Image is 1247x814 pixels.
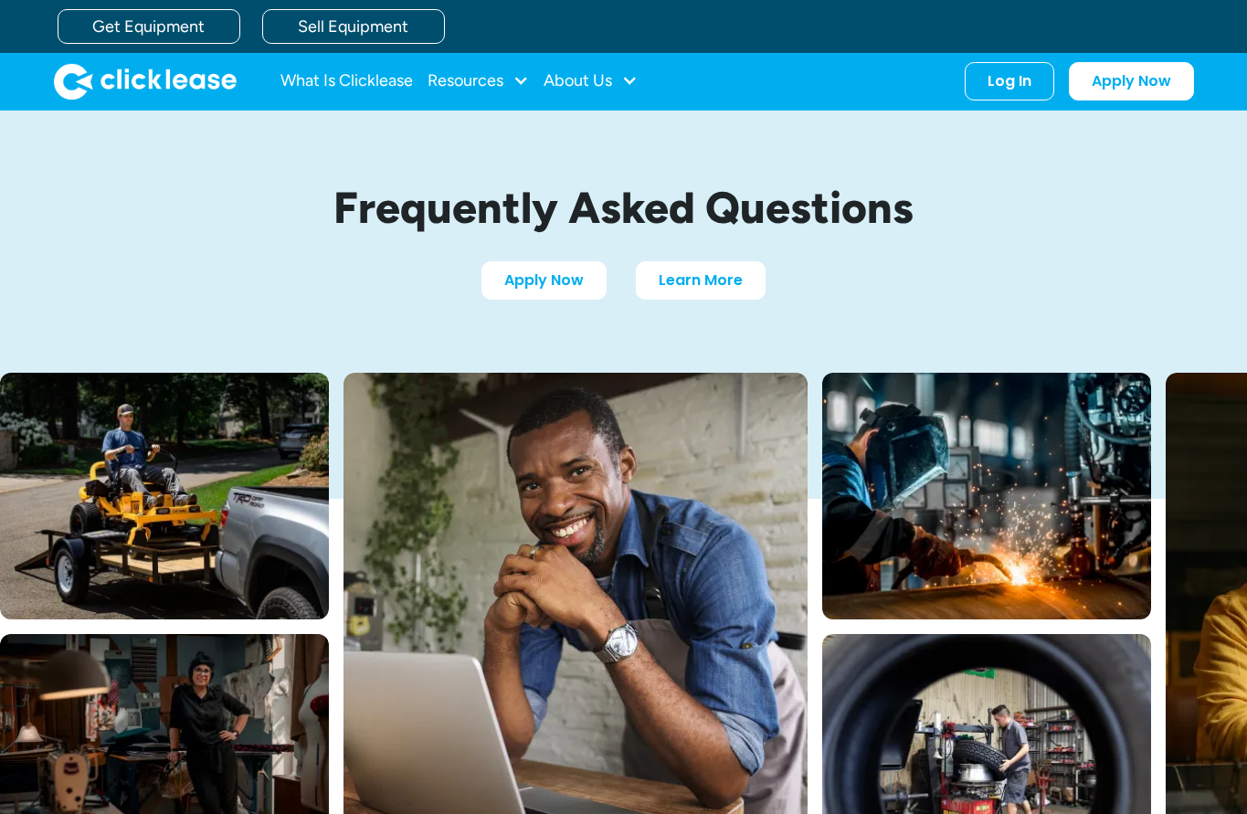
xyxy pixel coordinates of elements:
[822,373,1151,619] img: A welder in a large mask working on a large pipe
[54,63,237,100] a: home
[54,63,237,100] img: Clicklease logo
[481,261,607,300] a: Apply Now
[280,63,413,100] a: What Is Clicklease
[195,184,1053,232] h1: Frequently Asked Questions
[636,261,766,300] a: Learn More
[58,9,240,44] a: Get Equipment
[428,63,529,100] div: Resources
[988,72,1031,90] div: Log In
[1069,62,1194,100] a: Apply Now
[262,9,445,44] a: Sell Equipment
[544,63,638,100] div: About Us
